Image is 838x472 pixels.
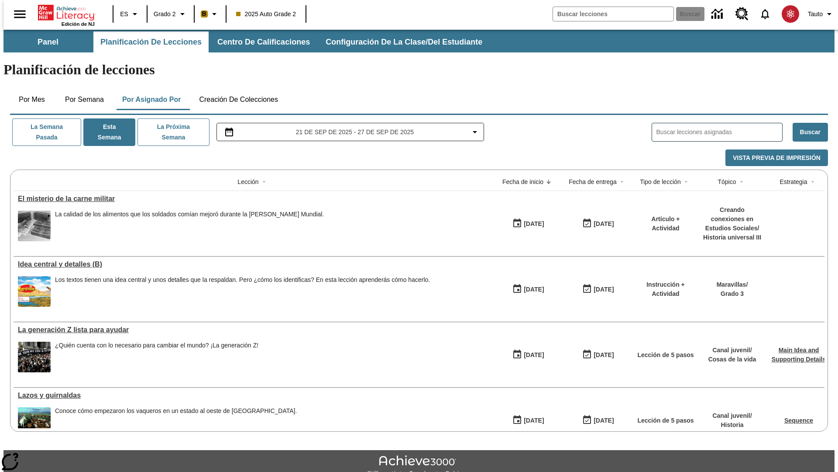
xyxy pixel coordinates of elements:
button: Por asignado por [115,89,188,110]
button: 09/21/25: Primer día en que estuvo disponible la lección [509,347,547,363]
div: [DATE] [594,284,614,295]
button: Sort [543,177,554,187]
a: Centro de información [706,2,730,26]
span: 21 de sep de 2025 - 27 de sep de 2025 [296,128,414,137]
button: 09/21/25: Primer día en que estuvo disponible la lección [509,215,547,232]
div: Los textos tienen una idea central y unos detalles que la respaldan. Pero ¿cómo los identificas? ... [55,276,430,307]
button: Creación de colecciones [192,89,285,110]
div: [DATE] [524,415,544,426]
p: Historia universal III [703,233,762,242]
a: Idea central y detalles (B), Lecciones [18,260,489,268]
img: paniolos hawaianos (vaqueros) arreando ganado [18,407,51,438]
span: Grado 2 [154,10,176,19]
span: Planificación de lecciones [100,37,202,47]
p: La calidad de los alimentos que los soldados comían mejoró durante la [PERSON_NAME] Mundial. [55,211,324,218]
p: Lección de 5 pasos [637,351,694,360]
a: El misterio de la carne militar , Lecciones [18,195,489,203]
div: Lazos y guirnaldas [18,392,489,399]
div: La generación Z lista para ayudar [18,326,489,334]
img: avatar image [782,5,799,23]
input: Buscar campo [553,7,673,21]
div: [DATE] [524,219,544,229]
div: Portada [38,3,95,27]
button: Perfil/Configuración [804,6,838,22]
div: Conoce cómo empezaron los vaqueros en un estado al oeste de Estados Unidos. [55,407,297,438]
p: Canal juvenil / [712,411,752,420]
div: ¿Quién cuenta con lo necesario para cambiar el mundo? ¡La generación Z! [55,342,258,349]
button: La semana pasada [12,118,81,146]
input: Buscar lecciones asignadas [656,126,782,139]
svg: Collapse Date Range Filter [470,127,480,137]
div: Estrategia [780,177,807,186]
span: ES [120,10,128,19]
p: Artículo + Actividad [637,215,694,233]
div: ¿Quién cuenta con lo necesario para cambiar el mundo? ¡La generación Z! [55,342,258,372]
button: 09/21/25: Último día en que podrá accederse la lección [579,215,617,232]
span: Centro de calificaciones [217,37,310,47]
button: Sort [807,177,818,187]
button: Configuración de la clase/del estudiante [319,31,489,52]
div: La calidad de los alimentos que los soldados comían mejoró durante la Segunda Guerra Mundial. [55,211,324,241]
button: Por mes [10,89,54,110]
span: B [202,8,206,19]
a: Centro de recursos, Se abrirá en una pestaña nueva. [730,2,754,26]
a: La generación Z lista para ayudar , Lecciones [18,326,489,334]
div: Tópico [718,177,736,186]
div: [DATE] [594,219,614,229]
a: Lazos y guirnaldas, Lecciones [18,392,489,399]
button: 09/21/25: Primer día en que estuvo disponible la lección [509,281,547,298]
div: [DATE] [524,284,544,295]
a: Main Idea and Supporting Details [772,347,826,363]
button: Boost El color de la clase es anaranjado claro. Cambiar el color de la clase. [197,6,223,22]
button: Sort [681,177,691,187]
p: Cosas de la vida [708,355,756,364]
button: Planificación de lecciones [93,31,209,52]
button: Sort [736,177,747,187]
div: Fecha de inicio [502,177,543,186]
button: Abrir el menú lateral [7,1,33,27]
span: Configuración de la clase/del estudiante [326,37,482,47]
img: Fotografía en blanco y negro que muestra cajas de raciones de comida militares con la etiqueta U.... [18,211,51,241]
p: Lección de 5 pasos [637,416,694,425]
button: La próxima semana [137,118,209,146]
button: Esta semana [83,118,135,146]
button: Sort [259,177,269,187]
button: Lenguaje: ES, Selecciona un idioma [116,6,144,22]
a: Portada [38,4,95,21]
a: Notificaciones [754,3,776,25]
p: Historia [712,420,752,430]
span: Tauto [808,10,823,19]
div: Subbarra de navegación [3,31,490,52]
p: Instrucción + Actividad [637,280,694,298]
button: Panel [4,31,92,52]
div: [DATE] [594,350,614,361]
button: Por semana [58,89,111,110]
button: 09/21/25: Primer día en que estuvo disponible la lección [509,412,547,429]
button: Grado: Grado 2, Elige un grado [150,6,191,22]
div: Lección [237,177,258,186]
span: Panel [38,37,58,47]
span: 2025 Auto Grade 2 [236,10,296,19]
h1: Planificación de lecciones [3,62,835,78]
button: 09/21/25: Último día en que podrá accederse la lección [579,347,617,363]
p: Maravillas / [717,280,748,289]
button: 09/21/25: Último día en que podrá accederse la lección [579,412,617,429]
img: portada de Maravillas de tercer grado: una mariposa vuela sobre un campo y un río, con montañas a... [18,276,51,307]
div: Los textos tienen una idea central y unos detalles que la respaldan. Pero ¿cómo los identificas? ... [55,276,430,284]
div: Fecha de entrega [569,177,617,186]
span: Edición de NJ [62,21,95,27]
p: Canal juvenil / [708,346,756,355]
button: Seleccione el intervalo de fechas opción del menú [220,127,481,137]
div: [DATE] [594,415,614,426]
button: Sort [617,177,627,187]
button: Vista previa de impresión [725,149,828,167]
button: Escoja un nuevo avatar [776,3,804,25]
div: [DATE] [524,350,544,361]
button: Buscar [793,123,828,142]
p: Creando conexiones en Estudios Sociales / [703,205,762,233]
div: Subbarra de navegación [3,30,835,52]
